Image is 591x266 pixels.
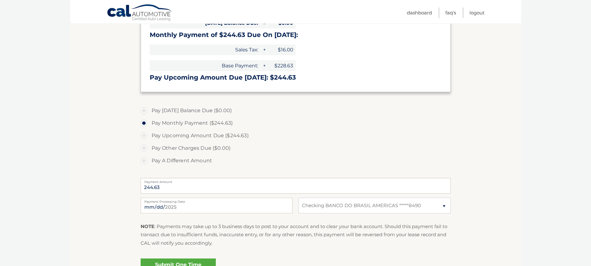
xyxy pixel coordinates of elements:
[141,154,451,167] label: Pay A Different Amount
[141,117,451,129] label: Pay Monthly Payment ($244.63)
[261,60,267,71] span: +
[141,222,451,247] p: : Payments may take up to 3 business days to post to your account and to clear your bank account....
[267,44,296,55] span: $16.00
[141,142,451,154] label: Pay Other Charges Due ($0.00)
[141,198,293,203] label: Payment Processing Date
[407,8,432,18] a: Dashboard
[267,60,296,71] span: $228.63
[107,4,173,22] a: Cal Automotive
[150,60,261,71] span: Base Payment:
[141,104,451,117] label: Pay [DATE] Balance Due ($0.00)
[141,129,451,142] label: Pay Upcoming Amount Due ($244.63)
[141,223,154,229] strong: NOTE
[150,31,442,39] h3: Monthly Payment of $244.63 Due On [DATE]:
[445,8,456,18] a: FAQ's
[261,44,267,55] span: +
[141,198,293,213] input: Payment Date
[141,178,451,194] input: Payment Amount
[141,178,451,183] label: Payment Amount
[150,74,442,81] h3: Pay Upcoming Amount Due [DATE]: $244.63
[469,8,485,18] a: Logout
[150,44,261,55] span: Sales Tax:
